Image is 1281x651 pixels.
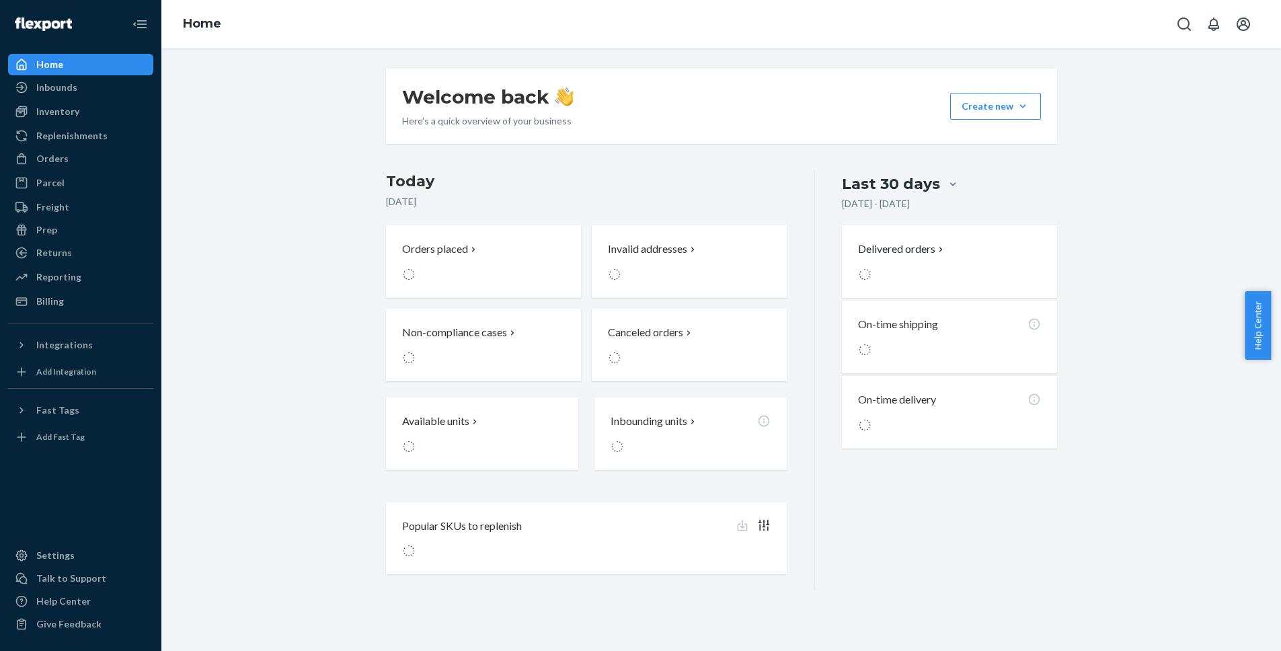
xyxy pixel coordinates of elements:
button: Orders placed [386,225,581,298]
a: Parcel [8,172,153,194]
p: Orders placed [402,241,468,257]
div: Prep [36,223,57,237]
div: Orders [36,152,69,165]
div: Add Fast Tag [36,431,85,443]
button: Inbounding units [594,397,787,470]
button: Fast Tags [8,399,153,421]
div: Home [36,58,63,71]
p: Invalid addresses [608,241,687,257]
button: Give Feedback [8,613,153,635]
a: Replenishments [8,125,153,147]
p: Inbounding units [611,414,687,429]
a: Settings [8,545,153,566]
h3: Today [386,171,787,192]
div: Last 30 days [842,174,940,194]
a: Add Fast Tag [8,426,153,448]
div: Give Feedback [36,617,102,631]
a: Inbounds [8,77,153,98]
div: Billing [36,295,64,308]
div: Add Integration [36,366,96,377]
div: Inbounds [36,81,77,94]
p: [DATE] [386,195,787,208]
p: Canceled orders [608,325,683,340]
button: Create new [950,93,1041,120]
button: Canceled orders [592,309,787,381]
a: Prep [8,219,153,241]
a: Reporting [8,266,153,288]
a: Inventory [8,101,153,122]
p: On-time delivery [858,392,936,408]
button: Invalid addresses [592,225,787,298]
button: Talk to Support [8,568,153,589]
a: Returns [8,242,153,264]
button: Integrations [8,334,153,356]
a: Add Integration [8,361,153,383]
button: Open notifications [1200,11,1227,38]
div: Fast Tags [36,404,79,417]
ol: breadcrumbs [172,5,232,44]
button: Help Center [1245,291,1271,360]
div: Freight [36,200,69,214]
p: Popular SKUs to replenish [402,519,522,534]
a: Help Center [8,590,153,612]
p: Available units [402,414,469,429]
p: [DATE] - [DATE] [842,197,910,210]
div: Inventory [36,105,79,118]
button: Open Search Box [1171,11,1198,38]
h1: Welcome back [402,85,574,109]
p: Non-compliance cases [402,325,507,340]
img: Flexport logo [15,17,72,31]
a: Billing [8,291,153,312]
button: Available units [386,397,578,470]
img: hand-wave emoji [555,87,574,106]
div: Help Center [36,595,91,608]
div: Integrations [36,338,93,352]
div: Reporting [36,270,81,284]
div: Replenishments [36,129,108,143]
a: Freight [8,196,153,218]
a: Home [8,54,153,75]
div: Parcel [36,176,65,190]
p: On-time shipping [858,317,938,332]
p: Here’s a quick overview of your business [402,114,574,128]
button: Open account menu [1230,11,1257,38]
button: Close Navigation [126,11,153,38]
div: Settings [36,549,75,562]
a: Home [183,16,221,31]
button: Non-compliance cases [386,309,581,381]
div: Talk to Support [36,572,106,585]
div: Returns [36,246,72,260]
button: Delivered orders [858,241,946,257]
a: Orders [8,148,153,169]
